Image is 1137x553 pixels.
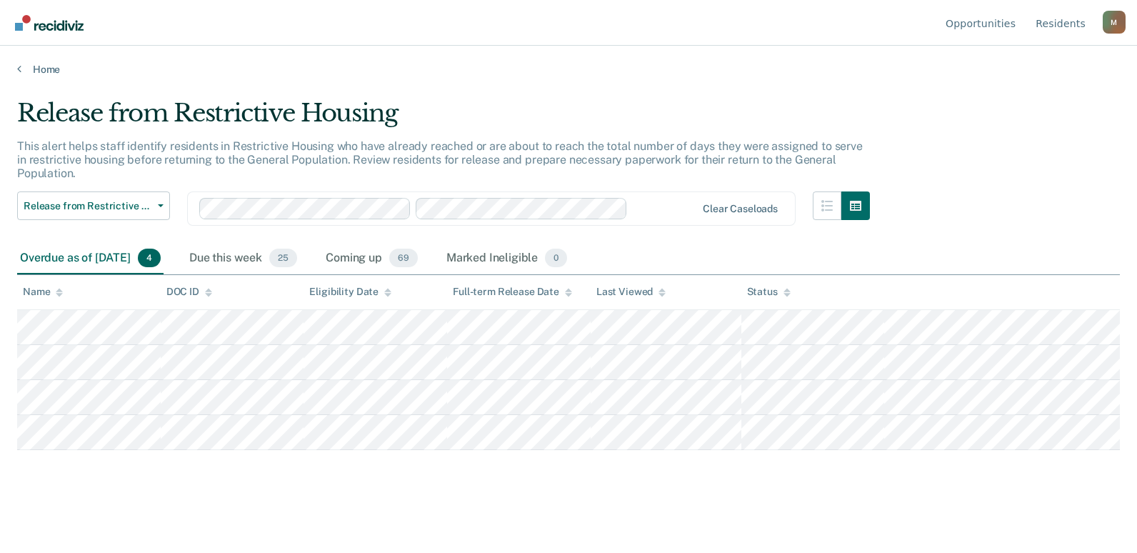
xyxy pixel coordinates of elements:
[24,200,152,212] span: Release from Restrictive Housing
[269,249,297,267] span: 25
[596,286,666,298] div: Last Viewed
[453,286,572,298] div: Full-term Release Date
[703,203,778,215] div: Clear caseloads
[17,63,1120,76] a: Home
[23,286,63,298] div: Name
[138,249,161,267] span: 4
[323,243,421,274] div: Coming up69
[747,286,791,298] div: Status
[1103,11,1126,34] div: M
[17,243,164,274] div: Overdue as of [DATE]4
[17,139,863,180] p: This alert helps staff identify residents in Restrictive Housing who have already reached or are ...
[1103,11,1126,34] button: Profile dropdown button
[309,286,391,298] div: Eligibility Date
[186,243,300,274] div: Due this week25
[444,243,571,274] div: Marked Ineligible0
[17,191,170,220] button: Release from Restrictive Housing
[15,15,84,31] img: Recidiviz
[545,249,567,267] span: 0
[17,99,870,139] div: Release from Restrictive Housing
[389,249,418,267] span: 69
[166,286,212,298] div: DOC ID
